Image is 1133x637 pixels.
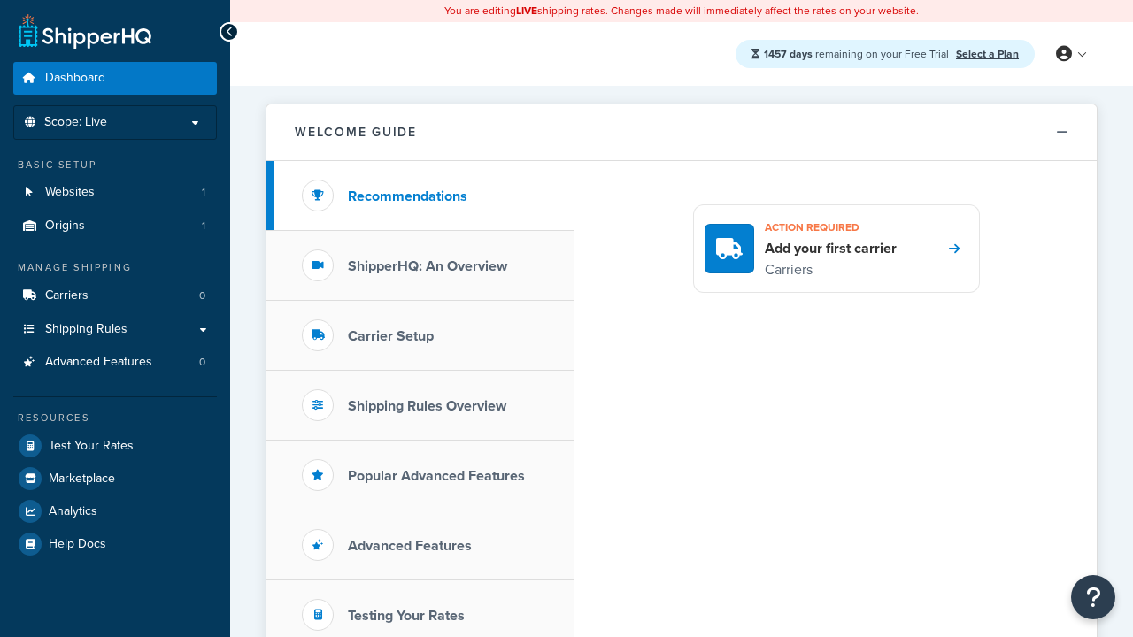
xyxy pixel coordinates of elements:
[13,176,217,209] a: Websites1
[13,495,217,527] a: Analytics
[348,538,472,554] h3: Advanced Features
[45,219,85,234] span: Origins
[49,504,97,519] span: Analytics
[13,280,217,312] a: Carriers0
[45,185,95,200] span: Websites
[1071,575,1115,619] button: Open Resource Center
[13,411,217,426] div: Resources
[49,472,115,487] span: Marketplace
[348,258,507,274] h3: ShipperHQ: An Overview
[348,468,525,484] h3: Popular Advanced Features
[956,46,1019,62] a: Select a Plan
[45,71,105,86] span: Dashboard
[49,439,134,454] span: Test Your Rates
[199,288,205,303] span: 0
[295,126,417,139] h2: Welcome Guide
[13,157,217,173] div: Basic Setup
[49,537,106,552] span: Help Docs
[13,346,217,379] li: Advanced Features
[13,430,217,462] a: Test Your Rates
[765,239,897,258] h4: Add your first carrier
[13,210,217,242] li: Origins
[348,328,434,344] h3: Carrier Setup
[348,608,465,624] h3: Testing Your Rates
[13,260,217,275] div: Manage Shipping
[13,176,217,209] li: Websites
[202,219,205,234] span: 1
[202,185,205,200] span: 1
[765,258,897,281] p: Carriers
[13,463,217,495] a: Marketplace
[45,288,89,303] span: Carriers
[13,346,217,379] a: Advanced Features0
[199,355,205,370] span: 0
[13,313,217,346] a: Shipping Rules
[44,115,107,130] span: Scope: Live
[13,62,217,95] a: Dashboard
[765,216,897,239] h3: Action required
[516,3,537,19] b: LIVE
[764,46,952,62] span: remaining on your Free Trial
[13,210,217,242] a: Origins1
[764,46,813,62] strong: 1457 days
[348,188,467,204] h3: Recommendations
[13,528,217,560] a: Help Docs
[45,322,127,337] span: Shipping Rules
[45,355,152,370] span: Advanced Features
[348,398,506,414] h3: Shipping Rules Overview
[266,104,1097,161] button: Welcome Guide
[13,280,217,312] li: Carriers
